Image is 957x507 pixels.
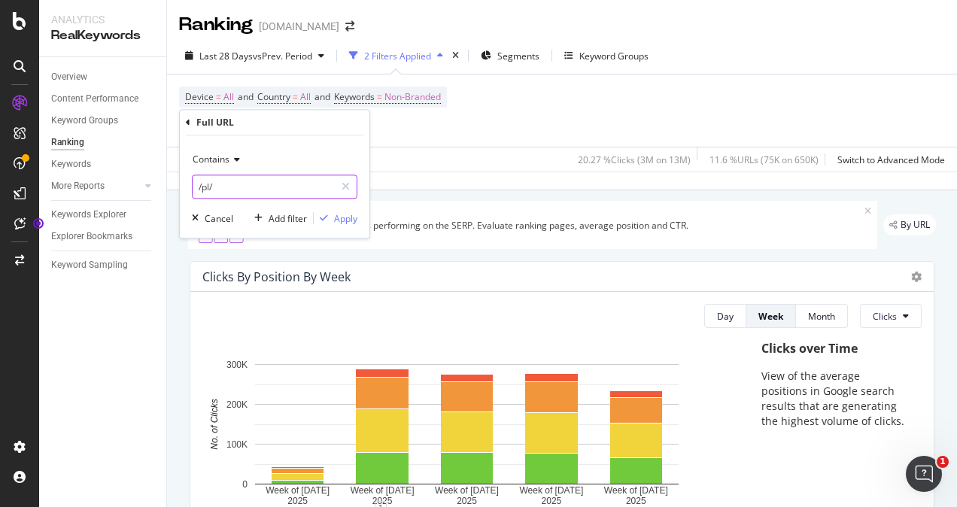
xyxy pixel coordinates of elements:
a: Content Performance [51,91,156,107]
div: RealKeywords [51,27,154,44]
span: Keywords [334,90,375,103]
text: 2025 [372,496,393,507]
div: Cancel [205,212,233,225]
span: Segments [497,50,539,62]
text: 0 [242,479,248,490]
div: Clicks over Time [761,340,907,357]
svg: A chart. [202,357,732,507]
text: 300K [226,360,248,370]
div: Ranking [51,135,84,150]
a: Overview [51,69,156,85]
text: 2025 [542,496,562,507]
text: 100K [226,439,248,450]
button: Week [746,304,796,328]
span: All [300,87,311,108]
span: = [377,90,382,103]
button: Month [796,304,848,328]
div: Switch to Advanced Mode [837,153,945,166]
div: times [449,48,462,63]
div: Content Performance [51,91,138,107]
div: Tooltip anchor [32,217,45,230]
span: and [238,90,254,103]
p: View of the average positions in Google search results that are generating the highest volume of ... [761,369,907,429]
div: Keywords Explorer [51,207,126,223]
a: Keywords Explorer [51,207,156,223]
button: Last 28 DaysvsPrev. Period [179,44,330,68]
span: vs Prev. Period [253,50,312,62]
a: Keyword Groups [51,113,156,129]
iframe: Intercom live chat [906,456,942,492]
text: Week of [DATE] [266,486,330,496]
div: [DOMAIN_NAME] [259,19,339,34]
a: Ranking [51,135,156,150]
div: 2 Filters Applied [364,50,431,62]
text: Week of [DATE] [435,486,499,496]
div: Explorer Bookmarks [51,229,132,244]
div: 11.6 % URLs ( 75K on 650K ) [709,153,819,166]
span: By URL [901,220,930,229]
span: 1 [937,456,949,468]
span: = [293,90,298,103]
text: No. of Clicks [209,399,220,450]
a: Keywords [51,156,156,172]
div: Clicks By Position By Week [202,269,351,284]
span: All [223,87,234,108]
text: 2025 [457,496,477,507]
button: Cancel [186,211,233,226]
div: Month [808,310,835,323]
button: Add filter [248,211,307,226]
div: Ranking [179,12,253,38]
div: Keyword Groups [579,50,649,62]
span: Contains [193,153,229,165]
div: 20.27 % Clicks ( 3M on 13M ) [578,153,691,166]
div: Overview [51,69,87,85]
a: More Reports [51,178,141,194]
span: and [314,90,330,103]
span: = [216,90,221,103]
button: Segments [475,44,545,68]
div: Keywords [51,156,91,172]
text: 200K [226,399,248,410]
a: Explorer Bookmarks [51,229,156,244]
button: 2 Filters Applied [343,44,449,68]
div: Keyword Groups [51,113,118,129]
button: Clicks [860,304,922,328]
span: Non-Branded [384,87,441,108]
div: Add filter [269,212,307,225]
span: Last 28 Days [199,50,253,62]
span: Device [185,90,214,103]
div: Understand how your site is performing on the SERP. Evaluate ranking pages, average position and ... [254,219,864,232]
button: Apply [314,211,357,226]
a: Keyword Sampling [51,257,156,273]
span: Clicks [873,310,897,323]
button: Keyword Groups [558,44,655,68]
div: Week [758,310,783,323]
text: 2025 [626,496,646,507]
div: Keyword Sampling [51,257,128,273]
div: Day [717,310,734,323]
button: Switch to Advanced Mode [831,147,945,172]
text: Week of [DATE] [519,486,583,496]
text: Week of [DATE] [351,486,415,496]
div: Full URL [196,116,234,129]
div: arrow-right-arrow-left [345,21,354,32]
div: Analytics [51,12,154,27]
text: Week of [DATE] [604,486,668,496]
div: Apply [334,212,357,225]
text: 2025 [287,496,308,507]
div: legacy label [883,214,936,235]
button: Day [704,304,746,328]
span: Country [257,90,290,103]
div: More Reports [51,178,105,194]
